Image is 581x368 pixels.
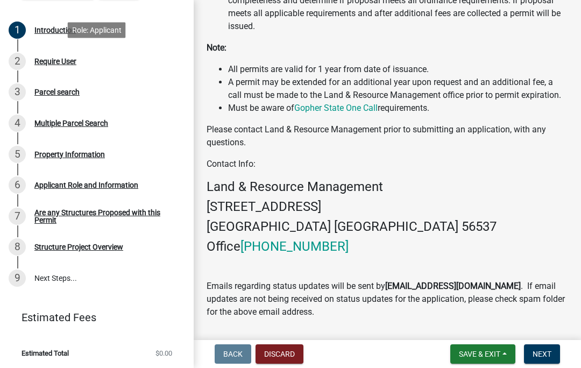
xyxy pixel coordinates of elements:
[155,350,172,357] span: $0.00
[240,239,349,254] a: [PHONE_NUMBER]
[34,209,176,224] div: Are any Structures Proposed with this Permit
[207,43,226,53] strong: Note:
[34,88,80,96] div: Parcel search
[9,22,26,39] div: 1
[385,281,521,291] strong: [EMAIL_ADDRESS][DOMAIN_NAME]
[34,119,108,127] div: Multiple Parcel Search
[228,102,568,115] li: Must be aware of requirements.
[9,270,26,287] div: 9
[450,344,515,364] button: Save & Exit
[9,307,176,328] a: Estimated Fees
[207,179,568,195] h4: Land & Resource Management
[9,208,26,225] div: 7
[228,76,568,102] li: A permit may be extended for an additional year upon request and an additional fee, a call must b...
[207,219,568,235] h4: [GEOGRAPHIC_DATA] [GEOGRAPHIC_DATA] 56537
[256,344,303,364] button: Discard
[207,280,568,319] p: Emails regarding status updates will be sent by . If email updates are not being received on stat...
[34,243,123,251] div: Structure Project Overview
[207,123,568,149] p: Please contact Land & Resource Management prior to submitting an application, with any questions.
[68,22,126,38] div: Role: Applicant
[207,158,568,171] p: Contact Info:
[228,63,568,76] li: All permits are valid for 1 year from date of issuance.
[223,350,243,358] span: Back
[34,181,138,189] div: Applicant Role and Information
[34,26,76,34] div: Introduction
[294,103,378,113] a: Gopher State One Call
[9,83,26,101] div: 3
[207,239,568,254] h4: Office
[524,344,560,364] button: Next
[533,350,551,358] span: Next
[9,176,26,194] div: 6
[34,58,76,65] div: Require User
[207,199,568,215] h4: [STREET_ADDRESS]
[215,344,251,364] button: Back
[9,115,26,132] div: 4
[9,53,26,70] div: 2
[459,350,500,358] span: Save & Exit
[9,146,26,163] div: 5
[9,238,26,256] div: 8
[34,151,105,158] div: Property Information
[22,350,69,357] span: Estimated Total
